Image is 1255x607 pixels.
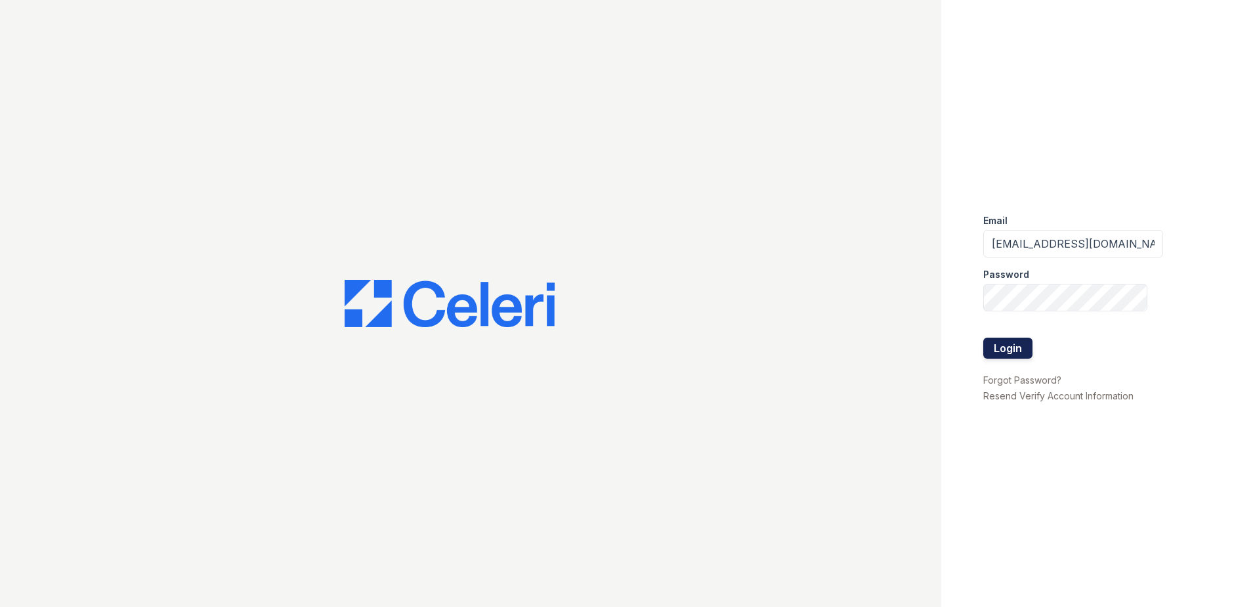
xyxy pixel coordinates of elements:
[983,268,1029,281] label: Password
[983,374,1061,386] a: Forgot Password?
[983,390,1134,401] a: Resend Verify Account Information
[345,280,555,327] img: CE_Logo_Blue-a8612792a0a2168367f1c8372b55b34899dd931a85d93a1a3d3e32e68fde9ad4.png
[983,338,1032,359] button: Login
[983,214,1008,227] label: Email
